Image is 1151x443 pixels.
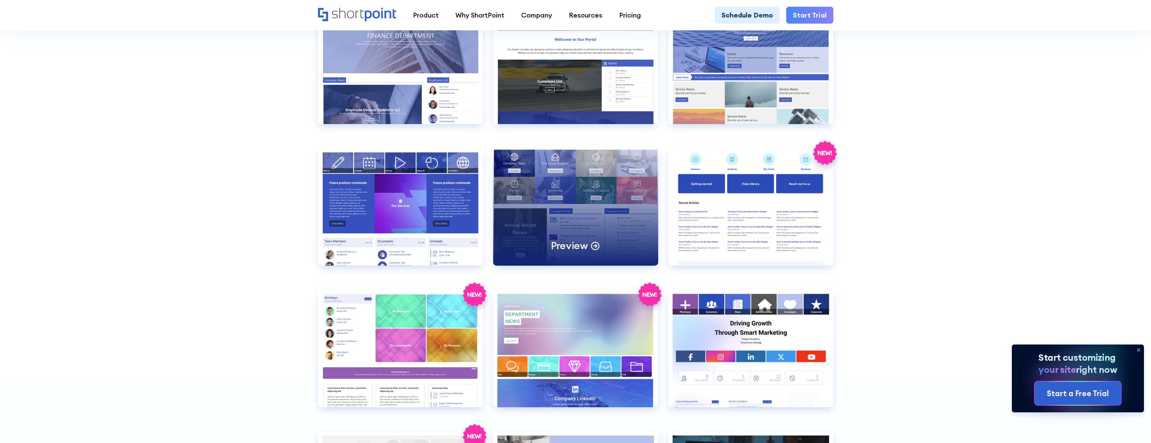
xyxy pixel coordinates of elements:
div: Why ShortPoint [455,10,504,20]
a: Intranet Layout [318,6,483,138]
a: Company [513,7,561,24]
a: Start a Free Trial [1035,382,1121,405]
div: Product [413,10,439,20]
a: Knowledge Portal 2 [318,289,483,421]
a: Intranet Layout 4 [318,148,483,279]
a: Home [318,8,396,22]
a: Intranet Layout 3 [668,6,833,138]
a: Marketing 1 [668,289,833,421]
a: Knowledge Portal [668,148,833,279]
a: Start Trial [786,7,833,24]
a: Pricing [611,7,649,24]
a: Schedule Demo [715,7,779,24]
a: Why ShortPoint [447,7,513,24]
div: Resources [569,10,602,20]
a: Intranet Layout 5Preview [493,148,658,279]
iframe: Chat Widget [1117,411,1151,443]
a: Resources [561,7,611,24]
a: Product [405,7,447,24]
p: Preview [551,239,588,252]
div: Company [521,10,552,20]
a: Intranet Layout 2 [493,6,658,138]
a: Knowledge Portal 3 [493,289,658,421]
div: Pricing [619,10,641,20]
div: Start a Free Trial [1047,388,1109,399]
